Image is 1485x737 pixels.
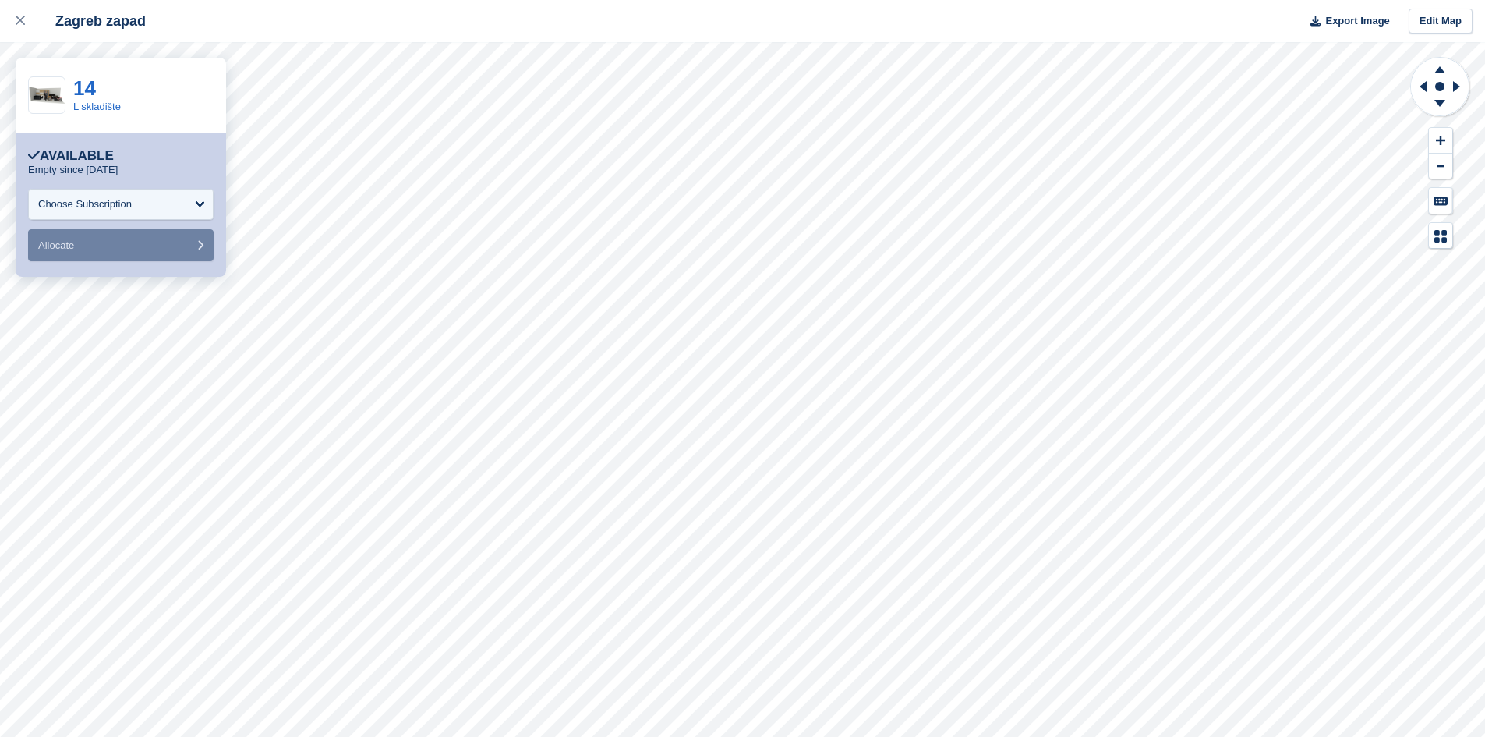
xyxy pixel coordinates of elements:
a: L skladište [73,101,121,112]
span: Allocate [38,239,74,251]
div: Available [28,148,114,164]
button: Zoom Out [1429,154,1452,179]
a: Edit Map [1409,9,1473,34]
img: container-lg-1024x492.png [29,87,65,104]
button: Keyboard Shortcuts [1429,188,1452,214]
p: Empty since [DATE] [28,164,118,176]
button: Allocate [28,229,214,261]
span: Export Image [1325,13,1389,29]
div: Choose Subscription [38,197,132,212]
a: 14 [73,76,96,100]
div: Zagreb zapad [41,12,146,30]
button: Zoom In [1429,128,1452,154]
button: Map Legend [1429,223,1452,249]
button: Export Image [1301,9,1390,34]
